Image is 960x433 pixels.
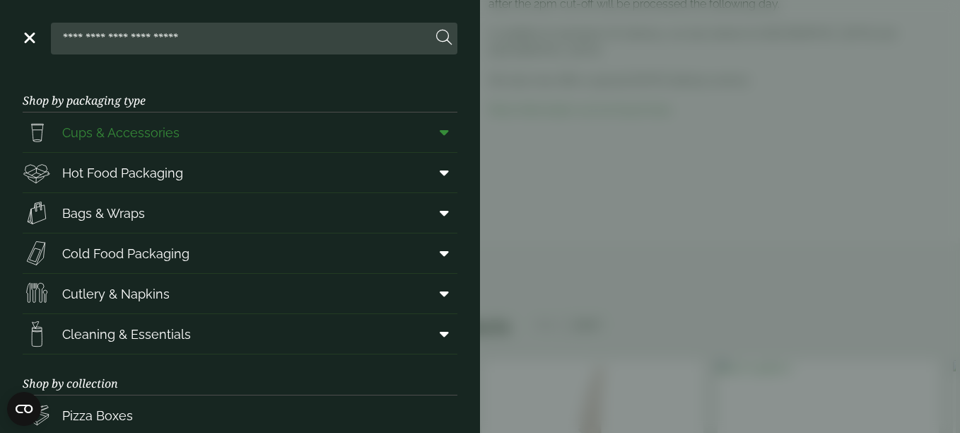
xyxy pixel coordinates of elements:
span: Pizza Boxes [62,406,133,425]
span: Cleaning & Essentials [62,325,191,344]
img: open-wipe.svg [23,320,51,348]
a: Hot Food Packaging [23,153,457,192]
span: Cutlery & Napkins [62,284,170,304]
span: Cold Food Packaging [62,244,189,263]
h3: Shop by collection [23,354,457,396]
span: Hot Food Packaging [62,163,183,183]
img: Paper_carriers.svg [23,199,51,227]
img: Deli_box.svg [23,158,51,187]
a: Cutlery & Napkins [23,274,457,313]
img: Sandwich_box.svg [23,239,51,267]
img: PintNhalf_cup.svg [23,118,51,146]
a: Bags & Wraps [23,193,457,233]
span: Cups & Accessories [62,123,180,142]
a: Cups & Accessories [23,112,457,152]
button: Open CMP widget [7,392,41,426]
h3: Shop by packaging type [23,71,457,112]
a: Cold Food Packaging [23,233,457,273]
span: Bags & Wraps [62,204,145,223]
img: Cutlery.svg [23,279,51,308]
a: Cleaning & Essentials [23,314,457,354]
